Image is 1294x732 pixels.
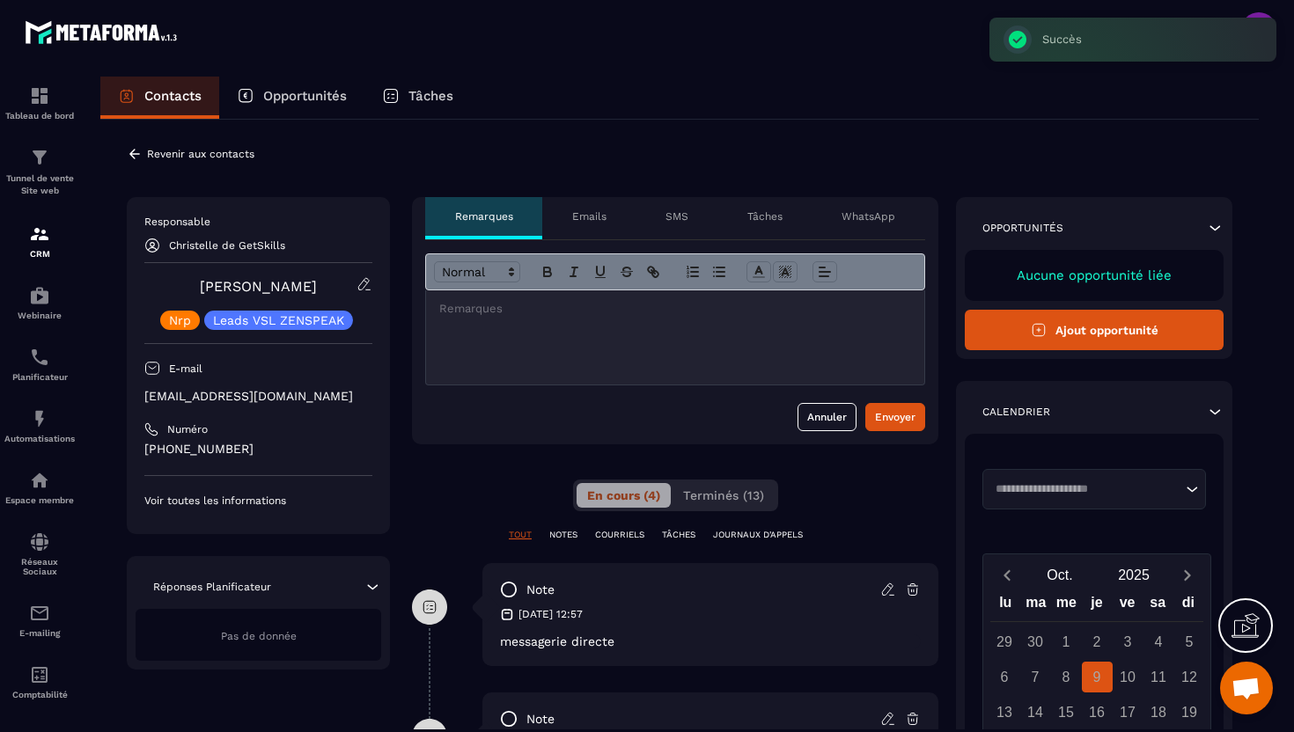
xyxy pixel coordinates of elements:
[1020,697,1051,728] div: 14
[1113,662,1143,692] div: 10
[29,470,50,491] img: automations
[144,88,202,104] p: Contacts
[4,111,75,121] p: Tableau de bord
[169,362,202,376] p: E-mail
[29,223,50,245] img: formation
[4,172,75,197] p: Tunnel de vente Site web
[509,529,532,541] p: TOUT
[526,582,555,598] p: note
[4,518,75,589] a: social-networksocial-networkRéseaux Sociaux
[144,388,372,405] p: [EMAIL_ADDRESS][DOMAIN_NAME]
[1051,697,1082,728] div: 15
[1082,626,1113,657] div: 2
[989,697,1020,728] div: 13
[982,267,1206,283] p: Aucune opportunité liée
[29,147,50,168] img: formation
[595,529,644,541] p: COURRIELS
[1174,662,1205,692] div: 12
[219,77,364,119] a: Opportunités
[4,434,75,443] p: Automatisations
[408,88,453,104] p: Tâches
[865,403,925,431] button: Envoyer
[4,628,75,638] p: E-mailing
[100,77,219,119] a: Contacts
[572,209,607,223] p: Emails
[4,333,75,395] a: schedulerschedulerPlanificateur
[1174,697,1205,728] div: 19
[1082,697,1113,728] div: 16
[4,395,75,457] a: automationsautomationsAutomatisations
[1143,626,1174,657] div: 4
[4,589,75,651] a: emailemailE-mailing
[153,580,271,594] p: Réponses Planificateur
[213,314,344,326] p: Leads VSL ZENSPEAK
[29,531,50,553] img: social-network
[4,457,75,518] a: automationsautomationsEspace membre
[169,314,191,326] p: Nrp
[989,626,1020,657] div: 29
[4,495,75,505] p: Espace membre
[1051,662,1082,692] div: 8
[1220,662,1273,714] div: Ouvrir le chat
[665,209,688,223] p: SMS
[144,494,372,508] p: Voir toutes les informations
[1082,590,1113,621] div: je
[144,215,372,229] p: Responsable
[990,590,1021,621] div: lu
[1051,590,1082,621] div: me
[1023,560,1097,590] button: Open months overlay
[982,405,1050,419] p: Calendrier
[713,529,803,541] p: JOURNAUX D'APPELS
[526,711,555,728] p: note
[1113,697,1143,728] div: 17
[4,72,75,134] a: formationformationTableau de bord
[683,488,764,502] span: Terminés (13)
[364,77,471,119] a: Tâches
[577,483,671,508] button: En cours (4)
[1097,560,1171,590] button: Open years overlay
[500,634,921,648] p: messagerie directe
[875,408,915,426] div: Envoyer
[989,662,1020,692] div: 6
[147,148,254,160] p: Revenir aux contacts
[1021,590,1052,621] div: ma
[965,310,1224,350] button: Ajout opportunité
[1173,590,1203,621] div: di
[4,272,75,333] a: automationsautomationsWebinaire
[4,210,75,272] a: formationformationCRM
[1112,590,1143,621] div: ve
[29,347,50,368] img: scheduler
[982,469,1206,509] div: Search for option
[1082,662,1113,692] div: 9
[587,488,660,502] span: En cours (4)
[29,408,50,429] img: automations
[4,134,75,210] a: formationformationTunnel de vente Site web
[990,563,1023,587] button: Previous month
[25,16,183,48] img: logo
[842,209,895,223] p: WhatsApp
[982,221,1063,235] p: Opportunités
[1171,563,1203,587] button: Next month
[673,483,775,508] button: Terminés (13)
[29,285,50,306] img: automations
[455,209,513,223] p: Remarques
[4,690,75,699] p: Comptabilité
[1143,590,1173,621] div: sa
[263,88,347,104] p: Opportunités
[4,311,75,320] p: Webinaire
[167,422,208,436] p: Numéro
[1143,662,1174,692] div: 11
[549,529,577,541] p: NOTES
[1143,697,1174,728] div: 18
[1051,626,1082,657] div: 1
[1113,626,1143,657] div: 3
[1020,662,1051,692] div: 7
[29,603,50,624] img: email
[4,557,75,576] p: Réseaux Sociaux
[662,529,695,541] p: TÂCHES
[221,630,297,642] span: Pas de donnée
[1174,626,1205,657] div: 5
[144,441,372,457] p: [PHONE_NUMBER]
[798,403,857,431] button: Annuler
[200,278,317,295] a: [PERSON_NAME]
